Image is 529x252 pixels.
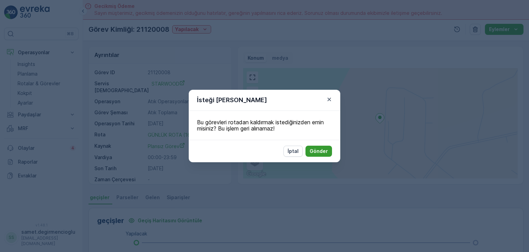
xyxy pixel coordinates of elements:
[310,148,328,155] p: Gönder
[305,146,332,157] button: Gönder
[189,111,340,140] div: Bu görevleri rotadan kaldırmak istediğinizden emin misiniz? Bu işlem geri alınamaz!
[288,148,299,155] p: İptal
[283,146,303,157] button: İptal
[197,95,267,105] p: İsteği [PERSON_NAME]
